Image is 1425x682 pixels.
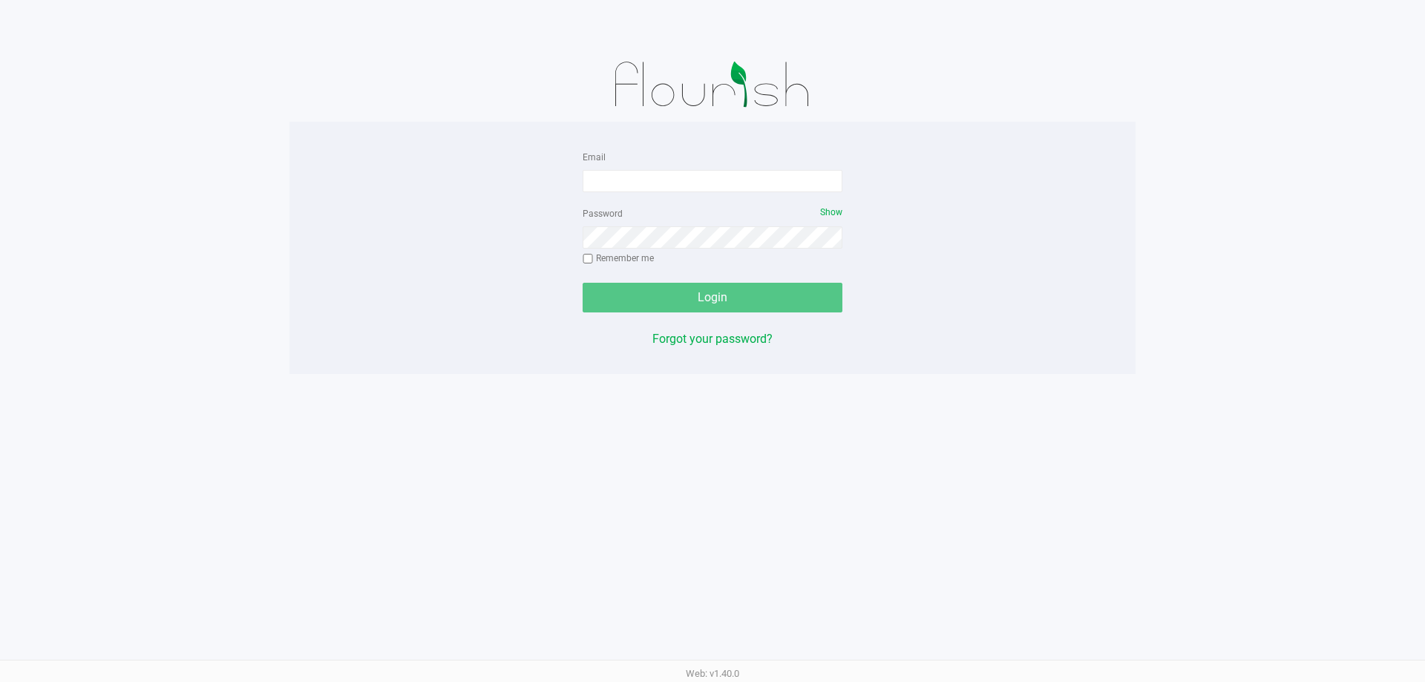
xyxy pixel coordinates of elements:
button: Forgot your password? [652,330,773,348]
span: Web: v1.40.0 [686,668,739,679]
label: Password [583,207,623,220]
label: Email [583,151,606,164]
span: Show [820,207,842,217]
label: Remember me [583,252,654,265]
input: Remember me [583,254,593,264]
